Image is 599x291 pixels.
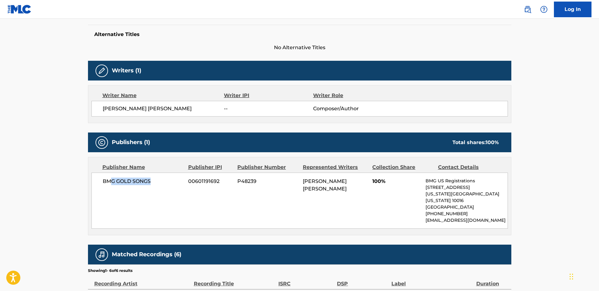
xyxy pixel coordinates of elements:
[188,164,233,171] div: Publisher IPI
[103,178,184,185] span: BMG GOLD SONGS
[337,273,388,288] div: DSP
[540,6,548,13] img: help
[313,105,394,112] span: Composer/Author
[112,251,181,258] h5: Matched Recordings (6)
[94,273,191,288] div: Recording Artist
[524,6,531,13] img: search
[224,92,313,99] div: Writer IPI
[303,178,347,192] span: [PERSON_NAME] [PERSON_NAME]
[426,210,507,217] p: [PHONE_NUMBER]
[188,178,233,185] span: 00601191692
[98,139,106,146] img: Publishers
[98,251,106,258] img: Matched Recordings
[303,164,368,171] div: Represented Writers
[278,273,334,288] div: ISRC
[568,261,599,291] iframe: Chat Widget
[486,139,499,145] span: 100 %
[391,273,473,288] div: Label
[103,105,224,112] span: [PERSON_NAME] [PERSON_NAME]
[88,268,132,273] p: Showing 1 - 6 of 6 results
[8,5,32,14] img: MLC Logo
[98,67,106,75] img: Writers
[521,3,534,16] a: Public Search
[438,164,499,171] div: Contact Details
[112,139,150,146] h5: Publishers (1)
[426,204,507,210] p: [GEOGRAPHIC_DATA]
[237,178,298,185] span: P48239
[452,139,499,146] div: Total shares:
[237,164,298,171] div: Publisher Number
[476,273,508,288] div: Duration
[102,164,183,171] div: Publisher Name
[426,217,507,224] p: [EMAIL_ADDRESS][DOMAIN_NAME]
[554,2,591,17] a: Log In
[426,191,507,204] p: [US_STATE][GEOGRAPHIC_DATA][US_STATE] 10016
[426,178,507,184] p: BMG US Registrations
[88,44,511,51] span: No Alternative Titles
[538,3,550,16] div: Help
[313,92,394,99] div: Writer Role
[112,67,141,74] h5: Writers (1)
[102,92,224,99] div: Writer Name
[426,184,507,191] p: [STREET_ADDRESS]
[224,105,313,112] span: --
[372,164,433,171] div: Collection Share
[194,273,275,288] div: Recording Title
[372,178,421,185] span: 100%
[570,267,573,286] div: Drag
[94,31,505,38] h5: Alternative Titles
